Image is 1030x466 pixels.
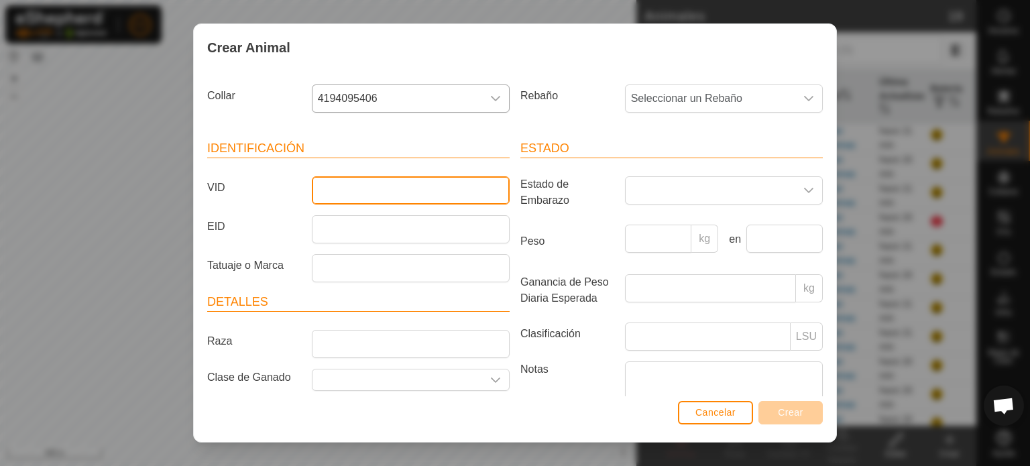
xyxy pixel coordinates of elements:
[207,38,290,58] span: Crear Animal
[515,274,620,306] label: Ganancia de Peso Diaria Esperada
[778,407,803,418] span: Crear
[202,84,306,107] label: Collar
[207,293,510,312] header: Detalles
[691,225,718,253] p-inputgroup-addon: kg
[202,254,306,277] label: Tatuaje o Marca
[678,401,753,424] button: Cancelar
[515,225,620,258] label: Peso
[482,85,509,112] div: dropdown trigger
[202,330,306,353] label: Raza
[724,231,741,247] label: en
[202,176,306,199] label: VID
[312,85,482,112] span: 4194095406
[515,361,620,437] label: Notas
[758,401,823,424] button: Crear
[515,176,620,209] label: Estado de Embarazo
[202,215,306,238] label: EID
[202,369,306,386] label: Clase de Ganado
[984,386,1024,426] div: Obre el xat
[796,274,823,302] p-inputgroup-addon: kg
[515,84,620,107] label: Rebaño
[515,323,620,345] label: Clasificación
[520,139,823,158] header: Estado
[207,139,510,158] header: Identificación
[482,369,509,390] div: dropdown trigger
[791,323,823,351] p-inputgroup-addon: LSU
[626,85,795,112] span: Seleccionar un Rebaño
[795,85,822,112] div: dropdown trigger
[695,407,736,418] span: Cancelar
[795,177,822,204] div: dropdown trigger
